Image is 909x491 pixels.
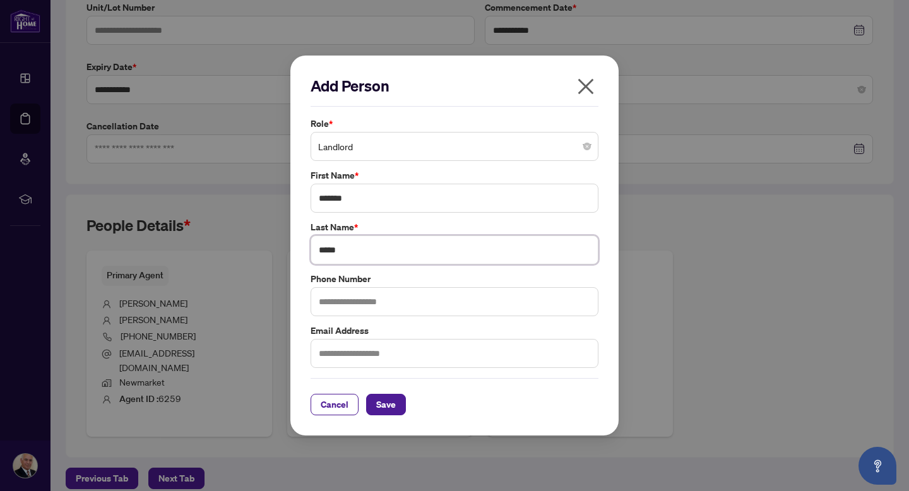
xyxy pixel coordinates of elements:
[576,76,596,97] span: close
[858,447,896,485] button: Open asap
[311,394,359,415] button: Cancel
[318,134,591,158] span: Landlord
[366,394,406,415] button: Save
[311,220,598,234] label: Last Name
[311,169,598,182] label: First Name
[583,143,591,150] span: close-circle
[311,272,598,286] label: Phone Number
[321,394,348,415] span: Cancel
[376,394,396,415] span: Save
[311,76,598,96] h2: Add Person
[311,117,598,131] label: Role
[311,324,598,338] label: Email Address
